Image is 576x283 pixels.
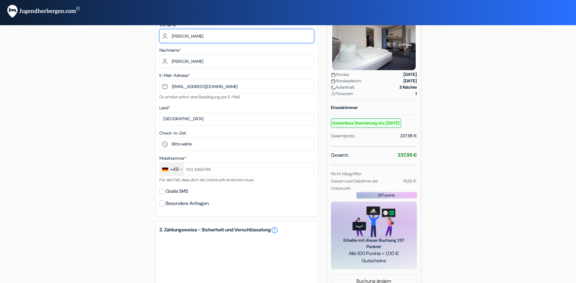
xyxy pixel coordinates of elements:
small: Du erhälst sofort eine Bestätigung per E-Mail [159,94,240,100]
span: Alle 100 Punkte = 1,00 € Gutscheine [338,250,410,264]
strong: 237,95 € [398,152,417,158]
label: Besondere Anfragen [166,199,209,208]
input: E-Mail-Adresse eingeben [159,80,314,93]
img: Jugendherbergen.com [7,5,80,18]
h5: 2. Zahlungsweise - Sicherheit und Verschlüsselung [159,227,314,234]
img: calendar.svg [331,79,336,84]
input: Vornamen eingeben [159,29,314,43]
a: error_outline [271,227,278,234]
strong: 1 [415,90,417,97]
label: Check-in-Zeit [159,130,186,136]
span: Gesamt: [331,152,349,159]
span: Anreise: [331,71,350,78]
div: +49 [170,166,179,173]
label: Gratis SMS [166,187,188,196]
img: user_icon.svg [331,92,336,96]
small: Steuern und Gebühren der Unterkunft: [331,178,378,191]
span: Aufenthalt: [331,84,355,90]
span: Abreisedatum: [331,78,362,84]
small: Nicht inbegriffen [331,171,361,176]
div: 237,95 € [400,133,417,139]
label: Mobilnummer [159,155,186,162]
label: Nachname [159,47,181,53]
span: 237 points [378,193,395,198]
div: Gesamtpreis: [331,133,355,139]
label: E-Mail-Adresse [159,72,190,79]
input: Nachnamen eingeben [159,54,314,68]
small: Kostenlose Stornierung bis: [DATE] [331,118,401,128]
img: gift_card_hero_new.png [353,206,395,237]
span: Personen: [331,90,353,97]
img: calendar.svg [331,73,336,77]
b: Einzelzimmer [331,105,358,110]
img: moon.svg [331,85,336,90]
input: 1512 3456789 [159,162,314,176]
small: 16,66 € [403,178,417,184]
div: Germany (Deutschland): +49 [160,163,184,176]
strong: [DATE] [404,71,417,78]
strong: 3 Nächte [399,84,417,90]
span: Erhalte mit dieser Buchung 237 Punkte! [338,237,410,250]
small: Für den Fall, dass dich die Unterkunft erreichen muss [159,177,254,182]
label: Land [159,105,170,111]
strong: [DATE] [404,78,417,84]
